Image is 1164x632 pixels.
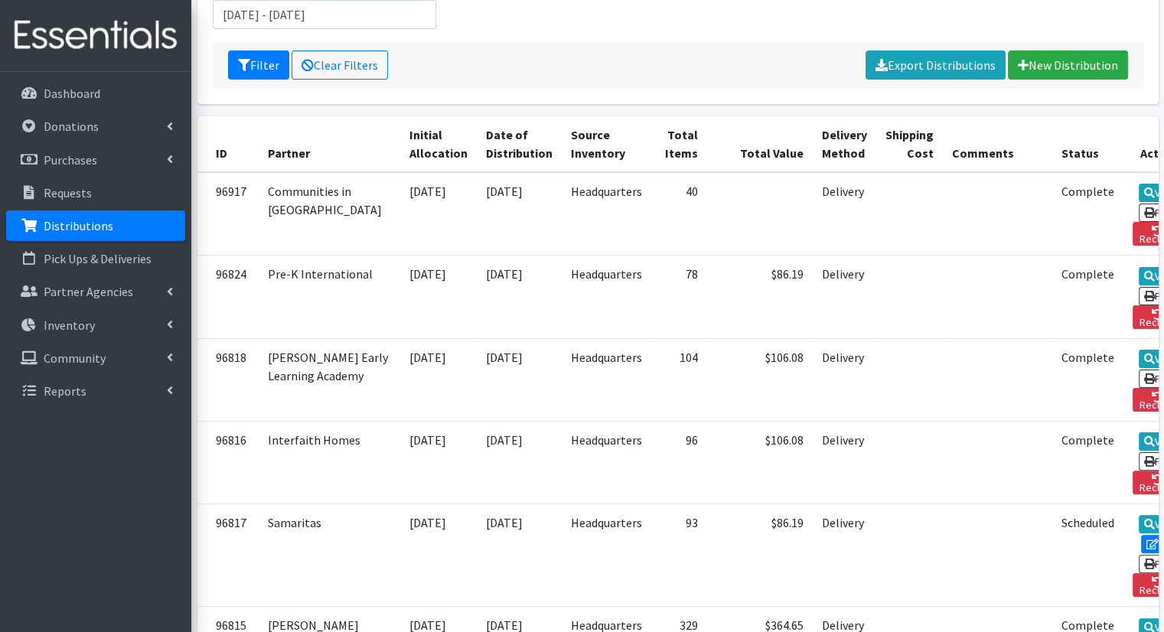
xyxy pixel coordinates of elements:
[6,10,185,61] img: HumanEssentials
[6,78,185,109] a: Dashboard
[707,338,813,421] td: $106.08
[6,310,185,340] a: Inventory
[400,338,477,421] td: [DATE]
[1052,116,1123,172] th: Status
[197,338,259,421] td: 96818
[400,116,477,172] th: Initial Allocation
[651,421,707,503] td: 96
[813,421,876,503] td: Delivery
[44,185,92,200] p: Requests
[813,338,876,421] td: Delivery
[651,116,707,172] th: Total Items
[707,256,813,338] td: $86.19
[562,256,651,338] td: Headquarters
[707,421,813,503] td: $106.08
[44,284,133,299] p: Partner Agencies
[259,338,400,421] td: [PERSON_NAME] Early Learning Academy
[477,421,562,503] td: [DATE]
[1052,338,1123,421] td: Complete
[1052,256,1123,338] td: Complete
[943,116,1052,172] th: Comments
[477,256,562,338] td: [DATE]
[44,152,97,168] p: Purchases
[876,116,943,172] th: Shipping Cost
[813,116,876,172] th: Delivery Method
[400,421,477,503] td: [DATE]
[44,251,152,266] p: Pick Ups & Deliveries
[562,338,651,421] td: Headquarters
[400,504,477,607] td: [DATE]
[6,145,185,175] a: Purchases
[813,172,876,256] td: Delivery
[562,504,651,607] td: Headquarters
[6,178,185,208] a: Requests
[259,256,400,338] td: Pre-K International
[259,116,400,172] th: Partner
[6,243,185,274] a: Pick Ups & Deliveries
[477,338,562,421] td: [DATE]
[6,111,185,142] a: Donations
[44,86,100,101] p: Dashboard
[259,504,400,607] td: Samaritas
[259,421,400,503] td: Interfaith Homes
[651,504,707,607] td: 93
[400,256,477,338] td: [DATE]
[1008,50,1128,80] a: New Distribution
[6,343,185,373] a: Community
[228,50,289,80] button: Filter
[1052,172,1123,256] td: Complete
[292,50,388,80] a: Clear Filters
[197,256,259,338] td: 96824
[197,504,259,607] td: 96817
[477,504,562,607] td: [DATE]
[477,116,562,172] th: Date of Distribution
[44,350,106,366] p: Community
[6,376,185,406] a: Reports
[197,421,259,503] td: 96816
[1052,421,1123,503] td: Complete
[1052,504,1123,607] td: Scheduled
[813,504,876,607] td: Delivery
[651,172,707,256] td: 40
[562,116,651,172] th: Source Inventory
[707,116,813,172] th: Total Value
[259,172,400,256] td: Communities in [GEOGRAPHIC_DATA]
[197,116,259,172] th: ID
[44,218,113,233] p: Distributions
[197,172,259,256] td: 96917
[562,421,651,503] td: Headquarters
[866,50,1006,80] a: Export Distributions
[707,504,813,607] td: $86.19
[6,276,185,307] a: Partner Agencies
[562,172,651,256] td: Headquarters
[400,172,477,256] td: [DATE]
[813,256,876,338] td: Delivery
[44,383,86,399] p: Reports
[477,172,562,256] td: [DATE]
[651,256,707,338] td: 78
[6,210,185,241] a: Distributions
[44,318,95,333] p: Inventory
[651,338,707,421] td: 104
[44,119,99,134] p: Donations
